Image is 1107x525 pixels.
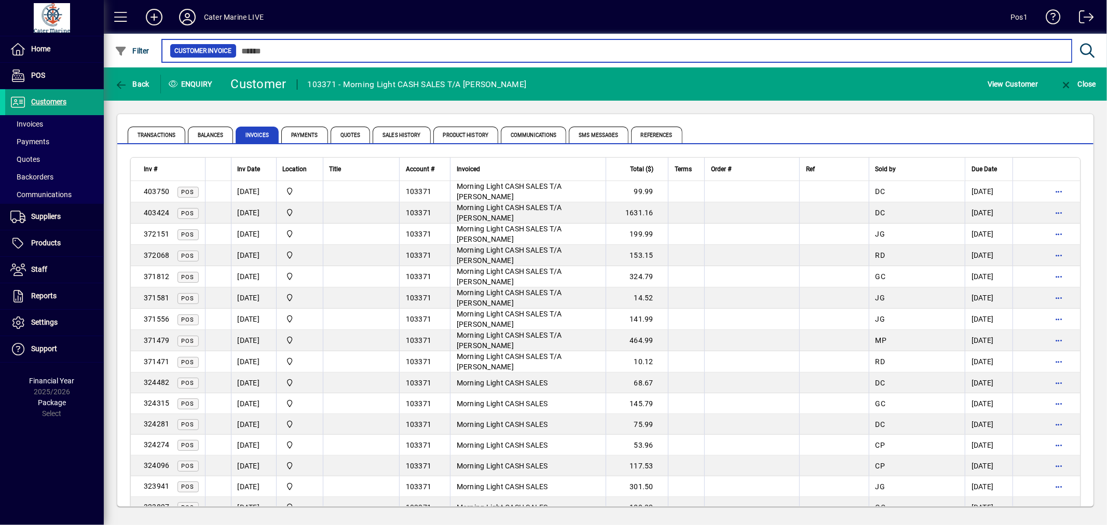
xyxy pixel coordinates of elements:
span: 324315 [144,399,170,407]
span: MP [876,336,887,344]
td: [DATE] [231,287,276,309]
span: Settings [31,318,58,326]
span: Suppliers [31,212,61,220]
span: 103371 [406,462,432,470]
span: Morning Light CASH SALES T/A [PERSON_NAME] [457,331,562,350]
button: Filter [112,42,152,60]
button: Back [112,75,152,93]
span: POS [182,295,195,302]
span: References [631,127,682,143]
a: Logout [1071,2,1094,36]
span: CP [876,462,885,470]
span: Morning Light CASH SALES T/A [PERSON_NAME] [457,203,562,222]
span: 371812 [144,272,170,281]
span: POS [182,359,195,366]
td: 117.53 [606,455,668,476]
td: [DATE] [965,330,1013,351]
span: 103371 [406,209,432,217]
span: POS [31,71,45,79]
span: POS [182,316,195,323]
span: Sales History [373,127,430,143]
button: More options [1050,183,1067,200]
td: [DATE] [231,414,276,435]
span: 103371 [406,187,432,196]
span: Morning Light CASH SALES [457,399,548,408]
button: Add [138,8,171,26]
span: POS [182,274,195,281]
span: GC [876,503,886,512]
span: POS [182,504,195,511]
a: Settings [5,310,104,336]
td: [DATE] [231,309,276,330]
span: Morning Light CASH SALES T/A [PERSON_NAME] [457,288,562,307]
span: Cater Marine [283,502,317,513]
span: DC [876,420,885,429]
a: Support [5,336,104,362]
span: POS [182,380,195,386]
span: JG [876,230,885,238]
span: 103371 [406,272,432,281]
td: [DATE] [231,224,276,245]
app-page-header-button: Back [104,75,161,93]
app-page-header-button: Close enquiry [1049,75,1107,93]
span: Morning Light CASH SALES T/A [PERSON_NAME] [457,352,562,371]
span: 372151 [144,230,170,238]
span: Cater Marine [283,292,317,303]
span: 103371 [406,357,432,366]
span: Invoiced [457,163,480,175]
span: Morning Light CASH SALES [457,482,548,491]
span: View Customer [988,76,1038,92]
button: More options [1050,416,1067,433]
span: JG [876,482,885,491]
div: Title [330,163,393,175]
span: Payments [10,137,49,146]
td: [DATE] [965,476,1013,497]
span: GC [876,399,886,408]
span: Cater Marine [283,460,317,472]
span: JG [876,315,885,323]
span: Home [31,45,50,53]
span: Inv Date [238,163,261,175]
span: Payments [281,127,328,143]
a: Payments [5,133,104,150]
td: 189.32 [606,497,668,518]
td: [DATE] [231,181,276,202]
span: 324274 [144,440,170,449]
span: 403750 [144,187,170,196]
span: 103371 [406,230,432,238]
a: Backorders [5,168,104,186]
button: More options [1050,499,1067,516]
a: Knowledge Base [1038,2,1061,36]
span: 103371 [406,420,432,429]
span: 372068 [144,251,170,259]
span: Cater Marine [283,250,317,261]
button: More options [1050,226,1067,242]
span: POS [182,483,195,490]
a: Reports [5,283,104,309]
span: Transactions [128,127,185,143]
span: POS [182,400,195,407]
td: [DATE] [231,202,276,224]
span: Cater Marine [283,186,317,197]
span: 323897 [144,503,170,511]
span: Sold by [876,163,896,175]
span: Terms [675,163,692,175]
span: GC [876,272,886,281]
a: Home [5,36,104,62]
span: Cater Marine [283,398,317,409]
span: 103371 [406,336,432,344]
span: POS [182,463,195,469]
span: RD [876,251,885,259]
div: Invoiced [457,163,599,175]
div: Pos1 [1010,9,1028,25]
td: 153.15 [606,245,668,266]
a: Communications [5,186,104,203]
span: Morning Light CASH SALES [457,503,548,512]
td: [DATE] [965,309,1013,330]
div: 103371 - Morning Light CASH SALES T/A [PERSON_NAME] [308,76,527,93]
td: [DATE] [965,287,1013,309]
span: Cater Marine [283,481,317,492]
span: Morning Light CASH SALES [457,441,548,449]
button: More options [1050,478,1067,495]
td: [DATE] [231,455,276,476]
